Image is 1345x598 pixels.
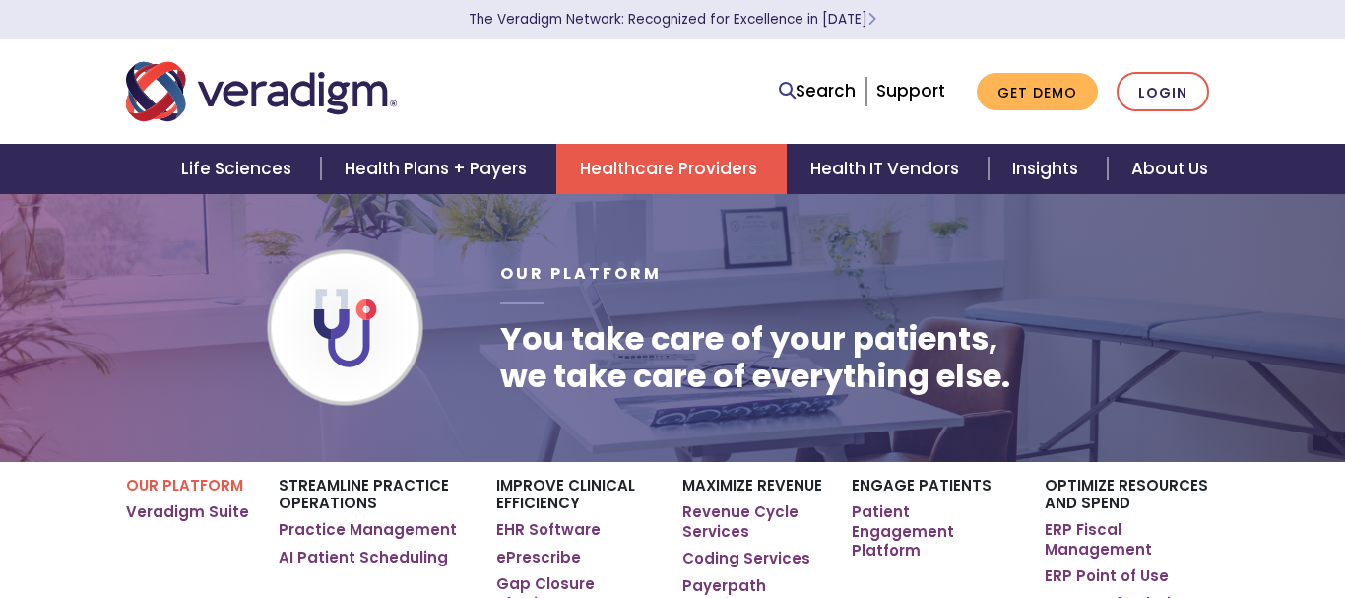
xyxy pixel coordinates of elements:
[867,10,876,29] span: Learn More
[556,144,787,194] a: Healthcare Providers
[126,59,397,124] img: Veradigm logo
[682,549,810,568] a: Coding Services
[126,502,249,522] a: Veradigm Suite
[787,144,989,194] a: Health IT Vendors
[852,502,1015,561] a: Patient Engagement Platform
[1108,144,1232,194] a: About Us
[1045,520,1219,559] a: ERP Fiscal Management
[500,262,662,285] span: Our Platform
[158,144,321,194] a: Life Sciences
[977,73,1098,111] a: Get Demo
[1045,566,1169,586] a: ERP Point of Use
[876,79,945,102] a: Support
[321,144,556,194] a: Health Plans + Payers
[279,520,457,540] a: Practice Management
[989,144,1108,194] a: Insights
[496,520,601,540] a: EHR Software
[1117,72,1209,112] a: Login
[469,10,876,29] a: The Veradigm Network: Recognized for Excellence in [DATE]Learn More
[500,320,1010,396] h1: You take care of your patients, we take care of everything else.
[496,548,581,567] a: ePrescribe
[779,78,856,104] a: Search
[279,548,448,567] a: AI Patient Scheduling
[682,502,822,541] a: Revenue Cycle Services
